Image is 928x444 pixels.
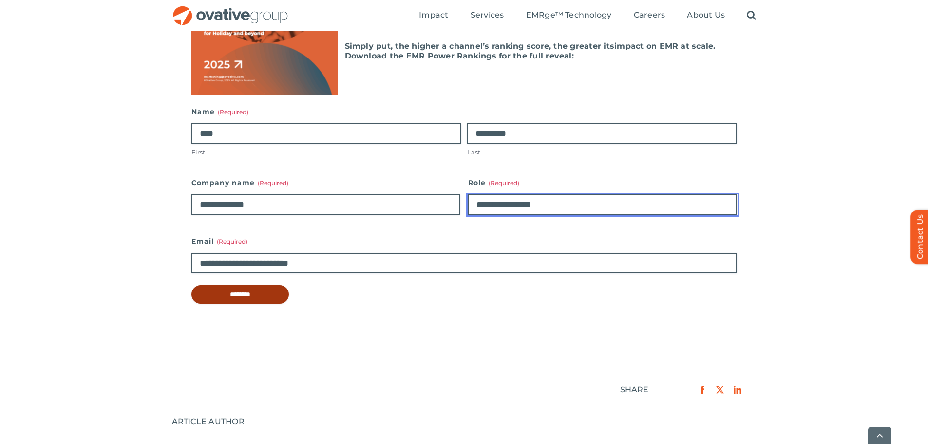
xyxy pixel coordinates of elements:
[217,238,247,245] span: (Required)
[467,148,737,157] label: Last
[218,108,248,116] span: (Required)
[345,41,716,60] b: impact on EMR at scale. Download the EMR Power Rankings for the full reveal:
[191,234,737,248] label: Email
[526,10,612,20] span: EMRge™ Technology
[258,179,288,187] span: (Required)
[172,417,757,426] div: ARTICLE AUTHOR
[471,10,504,21] a: Services
[711,384,729,396] a: X
[419,10,448,21] a: Impact
[471,10,504,20] span: Services
[687,10,725,20] span: About Us
[526,10,612,21] a: EMRge™ Technology
[191,105,248,118] legend: Name
[468,176,737,190] label: Role
[191,148,461,157] label: First
[489,179,519,187] span: (Required)
[419,10,448,20] span: Impact
[634,10,665,20] span: Careers
[694,384,711,396] a: Facebook
[191,176,460,190] label: Company name
[172,5,289,14] a: OG_Full_horizontal_RGB
[634,10,665,21] a: Careers
[345,41,615,51] b: Simply put, the higher a channel’s ranking score, the greater its
[620,385,649,395] div: SHARE
[747,10,756,21] a: Search
[729,384,746,396] a: LinkedIn
[687,10,725,21] a: About Us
